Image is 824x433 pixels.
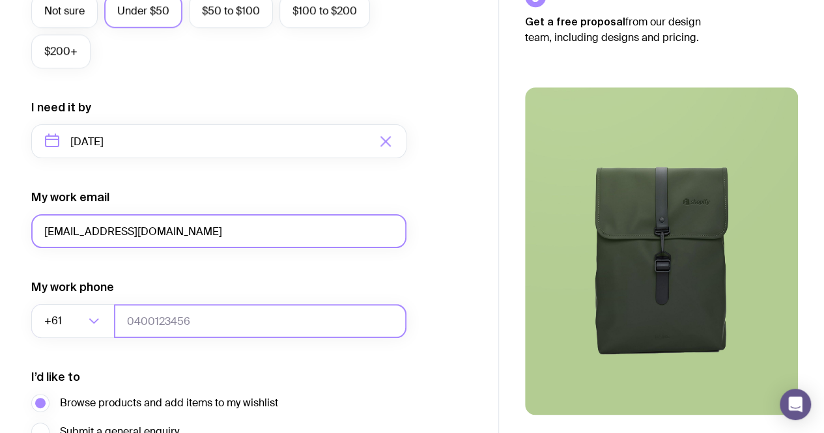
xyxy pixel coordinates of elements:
label: My work email [31,189,109,205]
input: you@email.com [31,214,406,248]
input: 0400123456 [114,304,406,338]
label: I need it by [31,100,91,115]
label: $200+ [31,35,91,68]
strong: Get a free proposal [525,16,625,27]
div: Search for option [31,304,115,338]
span: Browse products and add items to my wishlist [60,395,278,411]
div: Open Intercom Messenger [780,389,811,420]
span: +61 [44,304,64,338]
input: Search for option [64,304,85,338]
p: from our design team, including designs and pricing. [525,14,720,46]
label: My work phone [31,279,114,295]
label: I’d like to [31,369,80,385]
input: Select a target date [31,124,406,158]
